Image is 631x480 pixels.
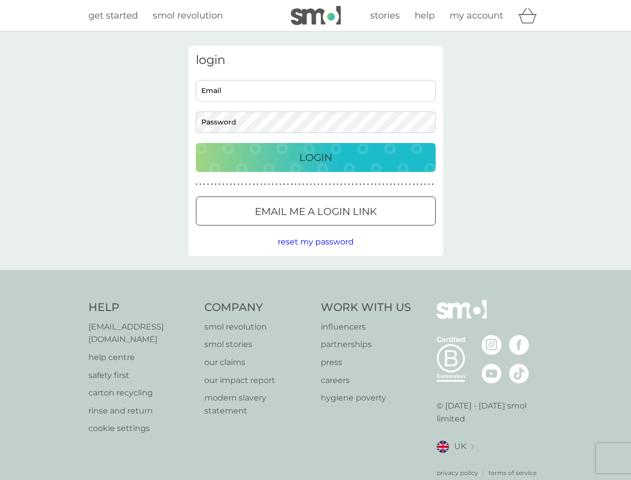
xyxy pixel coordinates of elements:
[437,468,478,477] a: privacy policy
[437,440,449,453] img: UK flag
[489,468,537,477] a: terms of service
[153,8,223,23] a: smol revolution
[394,182,396,187] p: ●
[518,5,543,25] div: basket
[340,182,342,187] p: ●
[196,53,436,67] h3: login
[370,8,400,23] a: stories
[333,182,335,187] p: ●
[321,391,411,404] a: hygiene poverty
[245,182,247,187] p: ●
[211,182,213,187] p: ●
[207,182,209,187] p: ●
[203,182,205,187] p: ●
[471,444,474,449] img: select a new location
[321,356,411,369] a: press
[337,182,339,187] p: ●
[405,182,407,187] p: ●
[88,351,195,364] a: help centre
[321,182,323,187] p: ●
[257,182,259,187] p: ●
[450,8,503,23] a: my account
[230,182,232,187] p: ●
[204,374,311,387] a: our impact report
[241,182,243,187] p: ●
[279,182,281,187] p: ●
[318,182,320,187] p: ●
[196,143,436,172] button: Login
[298,182,300,187] p: ●
[291,6,341,25] img: smol
[218,182,220,187] p: ●
[401,182,403,187] p: ●
[204,356,311,369] p: our claims
[88,10,138,21] span: get started
[226,182,228,187] p: ●
[321,320,411,333] a: influencers
[314,182,316,187] p: ●
[287,182,289,187] p: ●
[432,182,434,187] p: ●
[204,320,311,333] a: smol revolution
[204,338,311,351] a: smol stories
[352,182,354,187] p: ●
[222,182,224,187] p: ●
[386,182,388,187] p: ●
[371,182,373,187] p: ●
[199,182,201,187] p: ●
[291,182,293,187] p: ●
[255,203,377,219] p: Email me a login link
[302,182,304,187] p: ●
[415,8,435,23] a: help
[417,182,419,187] p: ●
[482,335,502,355] img: visit the smol Instagram page
[88,386,195,399] a: carton recycling
[88,404,195,417] a: rinse and return
[196,182,198,187] p: ●
[260,182,262,187] p: ●
[420,182,422,187] p: ●
[409,182,411,187] p: ●
[344,182,346,187] p: ●
[88,8,138,23] a: get started
[413,182,415,187] p: ●
[272,182,274,187] p: ●
[204,391,311,417] a: modern slavery statement
[278,237,354,246] span: reset my password
[268,182,270,187] p: ●
[367,182,369,187] p: ●
[196,196,436,225] button: Email me a login link
[310,182,312,187] p: ●
[437,300,487,334] img: smol
[299,149,332,165] p: Login
[509,335,529,355] img: visit the smol Facebook page
[321,374,411,387] a: careers
[382,182,384,187] p: ●
[276,182,278,187] p: ●
[295,182,297,187] p: ●
[321,338,411,351] a: partnerships
[88,422,195,435] a: cookie settings
[509,363,529,383] img: visit the smol Tiktok page
[88,369,195,382] a: safety first
[375,182,377,187] p: ●
[370,10,400,21] span: stories
[428,182,430,187] p: ●
[454,440,466,453] span: UK
[234,182,236,187] p: ●
[329,182,331,187] p: ●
